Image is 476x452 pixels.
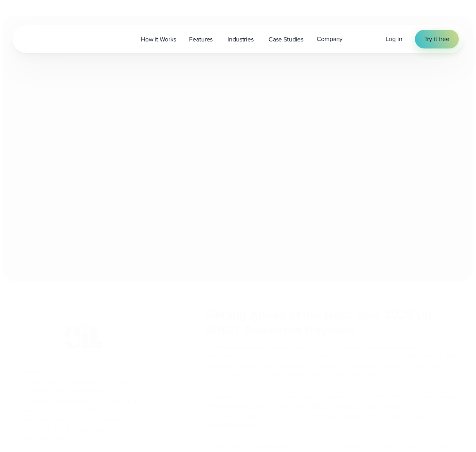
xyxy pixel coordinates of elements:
span: Company [317,34,343,44]
span: Case Studies [269,35,303,44]
a: How it Works [134,31,182,47]
span: Log in [386,34,402,43]
span: How it Works [141,35,176,44]
span: Industries [227,35,254,44]
span: Features [189,35,213,44]
a: Try it free [415,30,459,48]
a: Case Studies [262,31,310,47]
a: Log in [386,34,402,44]
span: Try it free [424,34,449,44]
